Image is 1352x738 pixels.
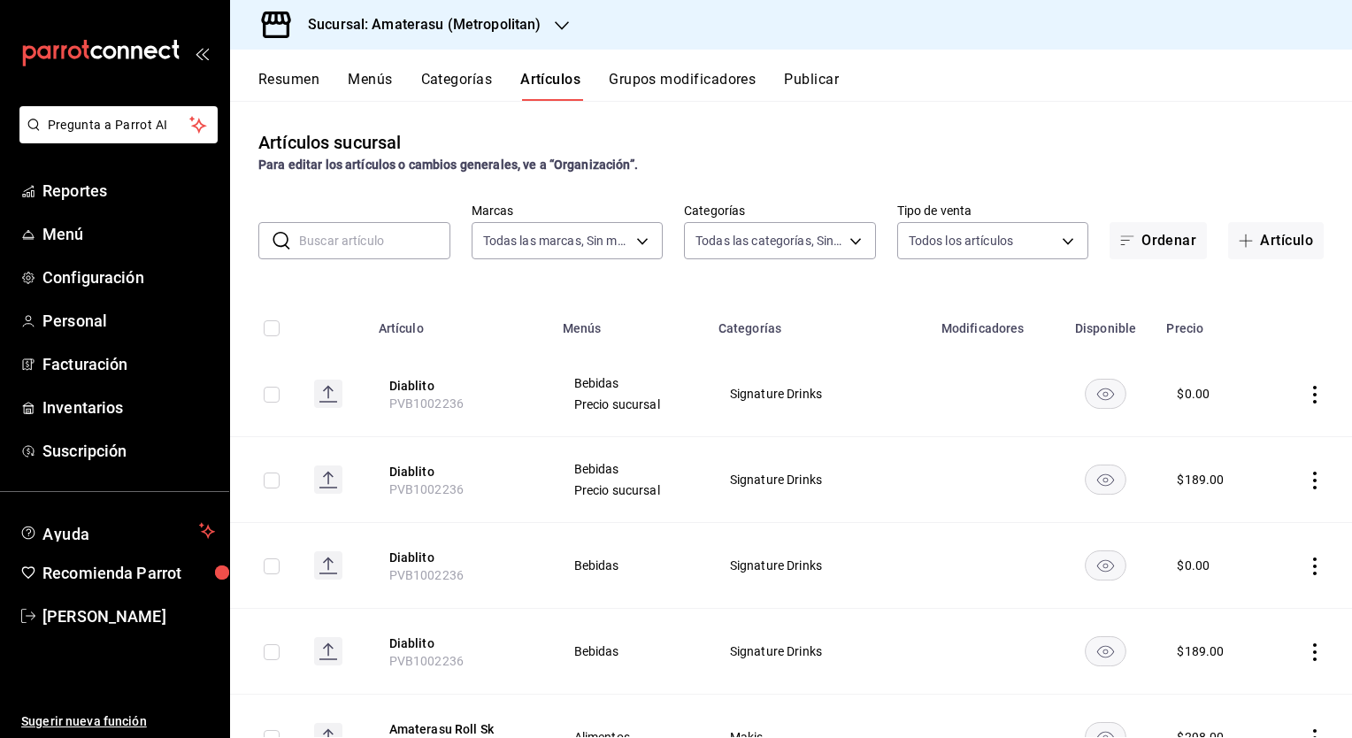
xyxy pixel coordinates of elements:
[574,398,686,411] span: Precio sucursal
[258,71,319,101] button: Resumen
[1056,295,1156,351] th: Disponible
[483,232,631,250] span: Todas las marcas, Sin marca
[1177,642,1224,660] div: $ 189.00
[931,295,1056,351] th: Modificadores
[42,396,215,419] span: Inventarios
[48,116,190,135] span: Pregunta a Parrot AI
[1085,636,1126,666] button: availability-product
[684,204,876,217] label: Categorías
[258,129,401,156] div: Artículos sucursal
[784,71,839,101] button: Publicar
[294,14,541,35] h3: Sucursal: Amaterasu (Metropolitan)
[730,388,909,400] span: Signature Drinks
[42,520,192,542] span: Ayuda
[195,46,209,60] button: open_drawer_menu
[42,604,215,628] span: [PERSON_NAME]
[389,482,465,496] span: PVB1002236
[389,549,531,566] button: edit-product-location
[389,463,531,480] button: edit-product-location
[42,352,215,376] span: Facturación
[42,222,215,246] span: Menú
[1156,295,1271,351] th: Precio
[1177,385,1210,403] div: $ 0.00
[348,71,392,101] button: Menús
[42,309,215,333] span: Personal
[730,559,909,572] span: Signature Drinks
[389,377,531,395] button: edit-product-location
[609,71,756,101] button: Grupos modificadores
[520,71,580,101] button: Artículos
[389,720,531,738] button: edit-product-location
[1177,471,1224,488] div: $ 189.00
[1085,379,1126,409] button: availability-product
[552,295,708,351] th: Menús
[1177,557,1210,574] div: $ 0.00
[42,179,215,203] span: Reportes
[21,712,215,731] span: Sugerir nueva función
[1085,465,1126,495] button: availability-product
[258,158,638,172] strong: Para editar los artículos o cambios generales, ve a “Organización”.
[42,561,215,585] span: Recomienda Parrot
[389,396,465,411] span: PVB1002236
[421,71,493,101] button: Categorías
[574,645,686,657] span: Bebidas
[909,232,1014,250] span: Todos los artículos
[695,232,843,250] span: Todas las categorías, Sin categoría
[1228,222,1324,259] button: Artículo
[389,568,465,582] span: PVB1002236
[1306,557,1324,575] button: actions
[12,128,218,147] a: Pregunta a Parrot AI
[368,295,552,351] th: Artículo
[299,223,450,258] input: Buscar artículo
[708,295,931,351] th: Categorías
[389,654,465,668] span: PVB1002236
[258,71,1352,101] div: navigation tabs
[42,265,215,289] span: Configuración
[574,559,686,572] span: Bebidas
[1306,472,1324,489] button: actions
[1110,222,1207,259] button: Ordenar
[574,463,686,475] span: Bebidas
[730,645,909,657] span: Signature Drinks
[1306,386,1324,404] button: actions
[19,106,218,143] button: Pregunta a Parrot AI
[472,204,664,217] label: Marcas
[389,634,531,652] button: edit-product-location
[1306,643,1324,661] button: actions
[42,439,215,463] span: Suscripción
[897,204,1089,217] label: Tipo de venta
[1085,550,1126,580] button: availability-product
[574,377,686,389] span: Bebidas
[574,484,686,496] span: Precio sucursal
[730,473,909,486] span: Signature Drinks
